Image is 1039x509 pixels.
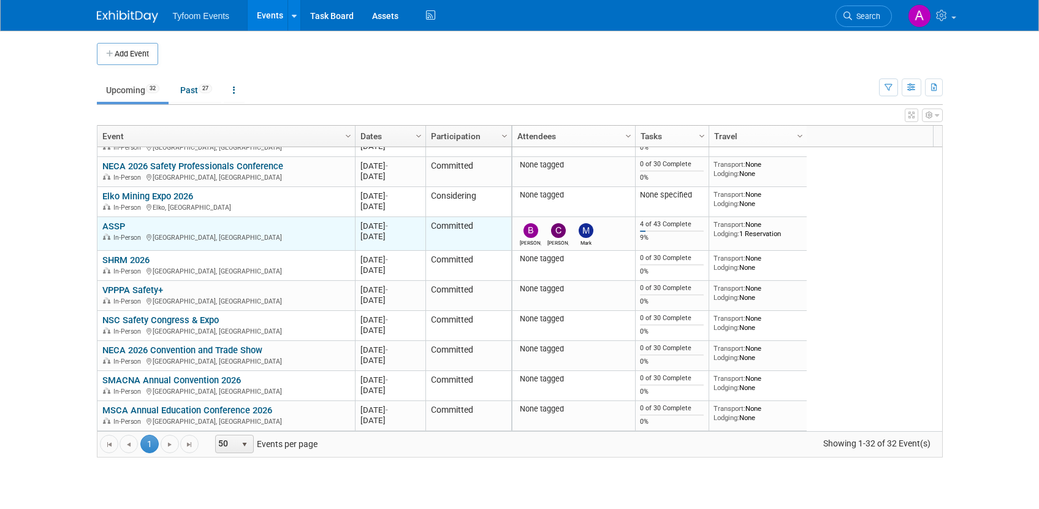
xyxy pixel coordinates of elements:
[425,371,511,401] td: Committed
[103,267,110,274] img: In-Person Event
[100,435,118,453] a: Go to the first page
[551,223,566,238] img: Corbin Nelson
[640,267,704,276] div: 0%
[360,415,420,426] div: [DATE]
[640,404,704,413] div: 0 of 30 Complete
[714,139,739,148] span: Lodging:
[517,374,630,384] div: None tagged
[640,220,704,229] div: 4 of 43 Complete
[102,356,349,366] div: [GEOGRAPHIC_DATA], [GEOGRAPHIC_DATA]
[640,358,704,366] div: 0%
[425,157,511,187] td: Committed
[140,435,159,453] span: 1
[425,311,511,341] td: Committed
[102,285,163,296] a: VPPPA Safety+
[360,315,420,325] div: [DATE]
[113,418,145,426] span: In-Person
[102,255,150,266] a: SHRM 2026
[102,296,349,306] div: [GEOGRAPHIC_DATA], [GEOGRAPHIC_DATA]
[386,255,388,264] span: -
[360,171,420,182] div: [DATE]
[425,251,511,281] td: Committed
[386,221,388,231] span: -
[714,323,739,332] span: Lodging:
[102,315,219,326] a: NSC Safety Congress & Expo
[97,10,158,23] img: ExhibitDay
[517,254,630,264] div: None tagged
[102,221,125,232] a: ASSP
[714,344,802,362] div: None None
[360,231,420,242] div: [DATE]
[165,440,175,450] span: Go to the next page
[425,281,511,311] td: Committed
[113,174,145,182] span: In-Person
[103,297,110,304] img: In-Person Event
[714,220,802,238] div: None 1 Reservation
[102,345,262,356] a: NECA 2026 Convention and Trade Show
[714,404,802,422] div: None None
[498,126,511,144] a: Column Settings
[714,413,739,422] span: Lodging:
[103,388,110,394] img: In-Person Event
[517,344,630,354] div: None tagged
[835,6,892,27] a: Search
[102,232,349,242] div: [GEOGRAPHIC_DATA], [GEOGRAPHIC_DATA]
[113,144,145,151] span: In-Person
[575,238,596,246] div: Mark Nelson
[714,220,745,229] span: Transport:
[547,238,569,246] div: Corbin Nelson
[360,201,420,212] div: [DATE]
[852,12,880,21] span: Search
[360,265,420,275] div: [DATE]
[102,172,349,182] div: [GEOGRAPHIC_DATA], [GEOGRAPHIC_DATA]
[360,191,420,201] div: [DATE]
[102,126,347,147] a: Event
[104,440,114,450] span: Go to the first page
[812,435,942,452] span: Showing 1-32 of 32 Event(s)
[360,126,417,147] a: Dates
[180,435,199,453] a: Go to the last page
[517,314,630,324] div: None tagged
[523,223,538,238] img: Brandon Nelson
[113,358,145,365] span: In-Person
[113,267,145,275] span: In-Person
[386,191,388,201] span: -
[103,204,110,210] img: In-Person Event
[360,345,420,355] div: [DATE]
[360,295,420,305] div: [DATE]
[103,174,110,180] img: In-Person Event
[102,416,349,426] div: [GEOGRAPHIC_DATA], [GEOGRAPHIC_DATA]
[908,4,931,28] img: Angie Nichols
[386,345,388,354] span: -
[343,131,353,141] span: Column Settings
[622,126,635,144] a: Column Settings
[341,126,355,144] a: Column Settings
[640,374,704,383] div: 0 of 30 Complete
[517,190,630,200] div: None tagged
[714,404,745,413] span: Transport:
[414,131,424,141] span: Column Settings
[714,229,739,238] span: Lodging:
[517,160,630,170] div: None tagged
[714,254,745,262] span: Transport:
[113,327,145,335] span: In-Person
[360,255,420,265] div: [DATE]
[579,223,593,238] img: Mark Nelson
[102,326,349,336] div: [GEOGRAPHIC_DATA], [GEOGRAPHIC_DATA]
[360,375,420,385] div: [DATE]
[425,341,511,371] td: Committed
[517,284,630,294] div: None tagged
[640,327,704,336] div: 0%
[640,190,704,200] div: None specified
[97,78,169,102] a: Upcoming32
[714,314,802,332] div: None None
[146,84,159,93] span: 32
[360,161,420,171] div: [DATE]
[714,374,802,392] div: None None
[714,284,745,293] span: Transport:
[640,160,704,169] div: 0 of 30 Complete
[113,297,145,305] span: In-Person
[412,126,425,144] a: Column Settings
[517,404,630,414] div: None tagged
[714,199,739,208] span: Lodging:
